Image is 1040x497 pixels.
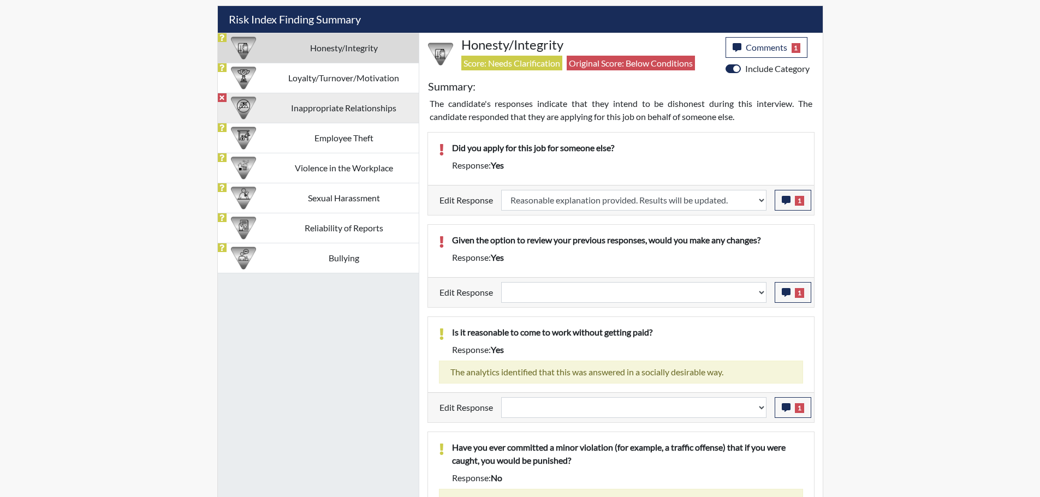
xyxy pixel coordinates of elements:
[795,288,804,298] span: 1
[231,245,256,271] img: CATEGORY%20ICON-04.6d01e8fa.png
[444,159,811,172] div: Response:
[231,155,256,181] img: CATEGORY%20ICON-26.eccbb84f.png
[428,41,453,67] img: CATEGORY%20ICON-11.a5f294f4.png
[461,56,562,70] span: Score: Needs Clarification
[231,65,256,91] img: CATEGORY%20ICON-17.40ef8247.png
[792,43,801,53] span: 1
[439,397,493,418] label: Edit Response
[493,282,775,303] div: Update the test taker's response, the change might impact the score
[269,63,419,93] td: Loyalty/Turnover/Motivation
[269,183,419,213] td: Sexual Harassment
[491,160,504,170] span: yes
[430,97,812,123] p: The candidate's responses indicate that they intend to be dishonest during this interview. The ca...
[439,190,493,211] label: Edit Response
[452,233,803,247] p: Given the option to review your previous responses, would you make any changes?
[231,185,256,211] img: CATEGORY%20ICON-23.dd685920.png
[269,123,419,153] td: Employee Theft
[269,243,419,273] td: Bullying
[218,6,823,33] h5: Risk Index Finding Summary
[491,252,504,262] span: yes
[269,93,419,123] td: Inappropriate Relationships
[231,35,256,61] img: CATEGORY%20ICON-11.a5f294f4.png
[493,397,775,418] div: Update the test taker's response, the change might impact the score
[461,37,717,53] h4: Honesty/Integrity
[493,190,775,211] div: Update the test taker's response, the change might impact the score
[444,251,811,264] div: Response:
[231,215,256,241] img: CATEGORY%20ICON-20.4a32fe39.png
[452,441,803,467] p: Have you ever committed a minor violation (for example, a traffic offense) that if you were caugh...
[269,33,419,63] td: Honesty/Integrity
[726,37,808,58] button: Comments1
[231,125,256,151] img: CATEGORY%20ICON-07.58b65e52.png
[269,153,419,183] td: Violence in the Workplace
[746,42,787,52] span: Comments
[452,326,803,339] p: Is it reasonable to come to work without getting paid?
[231,95,256,121] img: CATEGORY%20ICON-14.139f8ef7.png
[491,472,502,483] span: no
[439,282,493,303] label: Edit Response
[795,196,804,206] span: 1
[444,343,811,356] div: Response:
[491,344,504,355] span: yes
[428,80,476,93] h5: Summary:
[775,190,811,211] button: 1
[452,141,803,154] p: Did you apply for this job for someone else?
[439,361,803,384] div: The analytics identified that this was answered in a socially desirable way.
[567,56,695,70] span: Original Score: Below Conditions
[775,397,811,418] button: 1
[745,62,810,75] label: Include Category
[775,282,811,303] button: 1
[269,213,419,243] td: Reliability of Reports
[444,471,811,484] div: Response:
[795,403,804,413] span: 1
